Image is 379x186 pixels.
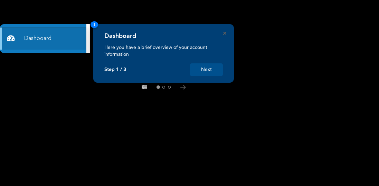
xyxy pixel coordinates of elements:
button: Close [223,32,226,35]
p: Here you have a brief overview of your account information [104,44,223,58]
button: Next [190,63,223,76]
h4: Dashboard [104,32,136,40]
span: 1 [91,21,98,28]
p: Step 1 / 3 [104,67,126,73]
